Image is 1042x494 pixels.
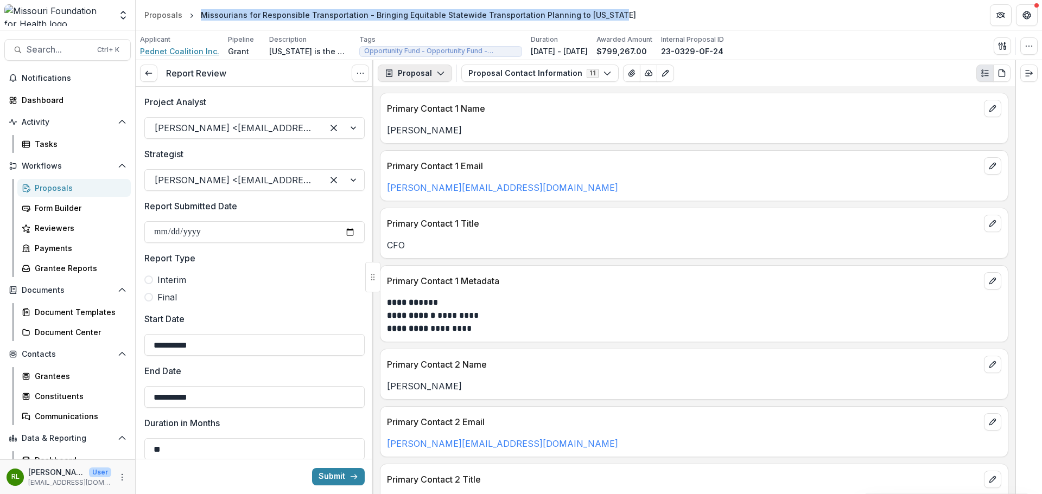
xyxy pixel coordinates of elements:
div: Clear selected options [325,119,342,137]
p: [PERSON_NAME] [387,124,1001,137]
span: Search... [27,44,91,55]
p: Primary Contact 1 Email [387,159,980,172]
a: Document Templates [17,303,131,321]
div: Proposals [35,182,122,194]
span: Opportunity Fund - Opportunity Fund - Grants/Contracts [364,47,517,55]
button: edit [984,157,1001,175]
div: Proposals [144,9,182,21]
p: [US_STATE] is the most populous of only seven US states lacking a statewide planning document to ... [269,46,351,57]
p: [DATE] - [DATE] [531,46,588,57]
div: Payments [35,242,122,254]
p: Pipeline [228,35,254,44]
button: Open Activity [4,113,131,131]
a: Grantee Reports [17,259,131,277]
p: Primary Contact 2 Name [387,358,980,371]
p: $799,267.00 [596,46,647,57]
div: Rebekah Lerch [11,473,20,480]
button: Get Help [1016,4,1038,26]
a: Reviewers [17,219,131,237]
a: Communications [17,407,131,425]
button: Open Data & Reporting [4,429,131,447]
nav: breadcrumb [140,7,640,23]
p: CFO [387,239,1001,252]
div: Document Center [35,326,122,338]
div: Grantees [35,370,122,382]
a: Form Builder [17,199,131,217]
button: Notifications [4,69,131,87]
button: edit [984,471,1001,488]
p: Report Submitted Date [144,200,237,213]
button: Open Workflows [4,157,131,175]
button: Open Contacts [4,345,131,363]
a: Dashboard [4,91,131,109]
span: Notifications [22,74,126,83]
button: Partners [990,4,1012,26]
a: Proposals [140,7,187,23]
p: Applicant [140,35,170,44]
a: Constituents [17,387,131,405]
p: [PERSON_NAME] [28,466,85,478]
button: Search... [4,39,131,61]
p: Internal Proposal ID [661,35,724,44]
div: Dashboard [35,454,122,466]
div: Communications [35,410,122,422]
p: 23-0329-OF-24 [661,46,723,57]
div: Form Builder [35,202,122,214]
img: Missouri Foundation for Health logo [4,4,111,26]
button: Options [352,65,369,82]
button: Proposal Contact Information11 [461,65,619,82]
p: Duration [531,35,558,44]
button: Edit as form [657,65,674,82]
p: End Date [144,364,181,377]
a: Payments [17,239,131,257]
p: Duration in Months [144,416,220,429]
span: Documents [22,286,113,295]
div: Missourians for Responsible Transportation - Bringing Equitable Statewide Transportation Planning... [201,9,636,21]
p: Start Date [144,312,185,325]
a: Tasks [17,135,131,153]
span: Data & Reporting [22,434,113,443]
div: Constituents [35,390,122,402]
p: Tags [359,35,376,44]
div: Ctrl + K [95,44,122,56]
div: Reviewers [35,222,122,234]
span: Workflows [22,162,113,171]
div: Grantee Reports [35,262,122,274]
p: Primary Contact 1 Metadata [387,274,980,287]
p: Project Analyst [144,95,206,108]
button: edit [984,272,1001,290]
span: Contacts [22,350,113,359]
button: edit [984,215,1001,232]
button: Open Documents [4,281,131,299]
button: Expand right [1020,65,1038,82]
button: Proposal [378,65,452,82]
a: Dashboard [17,451,131,469]
div: Tasks [35,138,122,150]
p: Report Type [144,252,195,265]
p: User [89,467,111,477]
span: Interim [157,273,186,286]
button: Submit [312,468,365,485]
p: Strategist [144,147,183,161]
p: Description [269,35,307,44]
a: [PERSON_NAME][EMAIL_ADDRESS][DOMAIN_NAME] [387,438,618,449]
a: Pednet Coalition Inc. [140,46,219,57]
p: [PERSON_NAME] [387,380,1001,393]
p: Awarded Amount [596,35,652,44]
p: Primary Contact 1 Title [387,217,980,230]
a: [PERSON_NAME][EMAIL_ADDRESS][DOMAIN_NAME] [387,182,618,193]
div: Clear selected options [325,171,342,189]
p: Grant [228,46,249,57]
button: Open entity switcher [116,4,131,26]
p: [EMAIL_ADDRESS][DOMAIN_NAME] [28,478,111,487]
div: Dashboard [22,94,122,106]
a: Proposals [17,179,131,197]
p: Primary Contact 2 Email [387,415,980,428]
h3: Report Review [166,68,226,79]
button: Plaintext view [976,65,994,82]
a: Document Center [17,323,131,341]
button: PDF view [993,65,1011,82]
p: Primary Contact 2 Title [387,473,980,486]
div: Document Templates [35,306,122,318]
